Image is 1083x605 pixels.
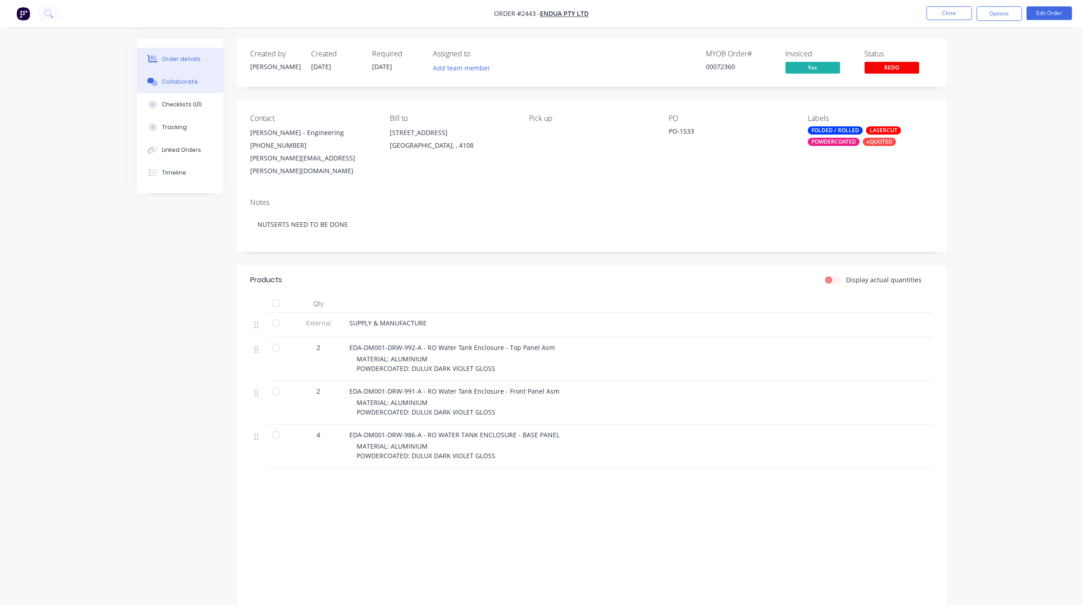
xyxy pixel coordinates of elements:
[866,126,901,135] div: LASERCUT
[390,139,514,152] div: [GEOGRAPHIC_DATA], , 4108
[865,50,933,58] div: Status
[357,442,496,460] span: MATERIAL: ALUMINIUM POWDERCOATED: DULUX DARK VIOLET GLOSS
[350,387,560,395] span: EDA-DM001-DRW-991-A - RO Water Tank Enclosure - Front Panel Asm
[357,355,496,373] span: MATERIAL: ALUMINIUM POWDERCOATED: DULUX DARK VIOLET GLOSS
[317,343,321,352] span: 2
[808,114,932,123] div: Labels
[977,6,1022,21] button: Options
[808,138,860,146] div: POWDERCOATED
[865,62,919,73] span: REDO
[137,161,223,184] button: Timeline
[357,398,496,416] span: MATERIAL: ALUMINIUM POWDERCOATED: DULUX DARK VIOLET GLOSS
[669,114,793,123] div: PO
[137,116,223,139] button: Tracking
[251,50,301,58] div: Created by
[927,6,972,20] button: Close
[162,100,202,109] div: Checklists 0/0
[251,198,933,207] div: Notes
[433,62,495,74] button: Add team member
[317,430,321,440] span: 4
[312,50,362,58] div: Created
[251,210,933,238] div: NUTSERTS NEED TO BE DONE
[292,295,346,313] div: Qty
[706,50,775,58] div: MYOB Order #
[251,152,375,177] div: [PERSON_NAME][EMAIL_ADDRESS][PERSON_NAME][DOMAIN_NAME]
[373,50,423,58] div: Required
[295,318,343,328] span: External
[540,10,589,18] a: Endua Pty Ltd
[350,430,560,439] span: EDA-DM001-DRW-986-A - RO WATER TANK ENCLOSURE - BASE PANEL
[16,7,30,20] img: Factory
[494,10,540,18] span: Order #2443 -
[317,386,321,396] span: 2
[251,139,375,152] div: [PHONE_NUMBER]
[846,275,922,285] label: Display actual quantities
[350,319,427,327] span: SUPPLY & MANUFACTURE
[137,70,223,93] button: Collaborate
[390,126,514,155] div: [STREET_ADDRESS][GEOGRAPHIC_DATA], , 4108
[162,169,186,177] div: Timeline
[433,50,524,58] div: Assigned to
[162,146,201,154] div: Linked Orders
[865,62,919,75] button: REDO
[162,55,201,63] div: Order details
[251,126,375,139] div: [PERSON_NAME] - Engineering
[390,114,514,123] div: Bill to
[669,126,782,139] div: PO-1533
[373,62,393,71] span: [DATE]
[251,62,301,71] div: [PERSON_NAME]
[251,126,375,177] div: [PERSON_NAME] - Engineering[PHONE_NUMBER][PERSON_NAME][EMAIL_ADDRESS][PERSON_NAME][DOMAIN_NAME]
[786,62,840,73] span: Yes
[529,114,654,123] div: Pick up
[137,48,223,70] button: Order details
[251,275,282,285] div: Products
[706,62,775,71] div: 00072360
[162,78,198,86] div: Collaborate
[312,62,332,71] span: [DATE]
[350,343,555,352] span: EDA-DM001-DRW-992-A - RO Water Tank Enclosure - Top Panel Asm
[786,50,854,58] div: Invoiced
[137,139,223,161] button: Linked Orders
[1027,6,1072,20] button: Edit Order
[137,93,223,116] button: Checklists 0/0
[428,62,495,74] button: Add team member
[390,126,514,139] div: [STREET_ADDRESS]
[162,123,187,131] div: Tracking
[808,126,863,135] div: FOLDED / ROLLED
[863,138,896,146] div: xQUOTED
[251,114,375,123] div: Contact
